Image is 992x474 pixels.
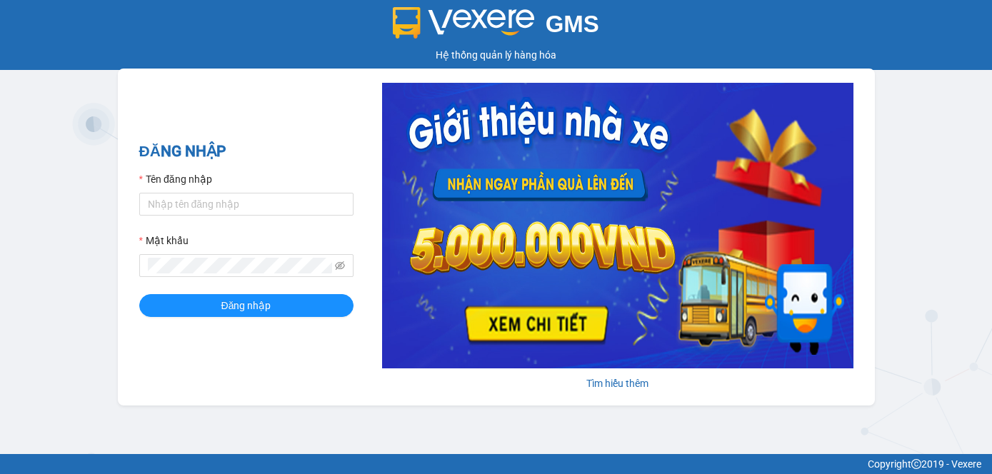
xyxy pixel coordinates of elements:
[393,21,599,33] a: GMS
[139,294,354,317] button: Đăng nhập
[221,298,271,313] span: Đăng nhập
[546,11,599,37] span: GMS
[139,171,212,187] label: Tên đăng nhập
[11,456,981,472] div: Copyright 2019 - Vexere
[911,459,921,469] span: copyright
[382,83,853,368] img: banner-0
[4,47,988,63] div: Hệ thống quản lý hàng hóa
[393,7,534,39] img: logo 2
[139,140,354,163] h2: ĐĂNG NHẬP
[139,233,189,248] label: Mật khẩu
[148,258,332,273] input: Mật khẩu
[382,375,853,391] div: Tìm hiểu thêm
[139,193,354,216] input: Tên đăng nhập
[335,261,345,271] span: eye-invisible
